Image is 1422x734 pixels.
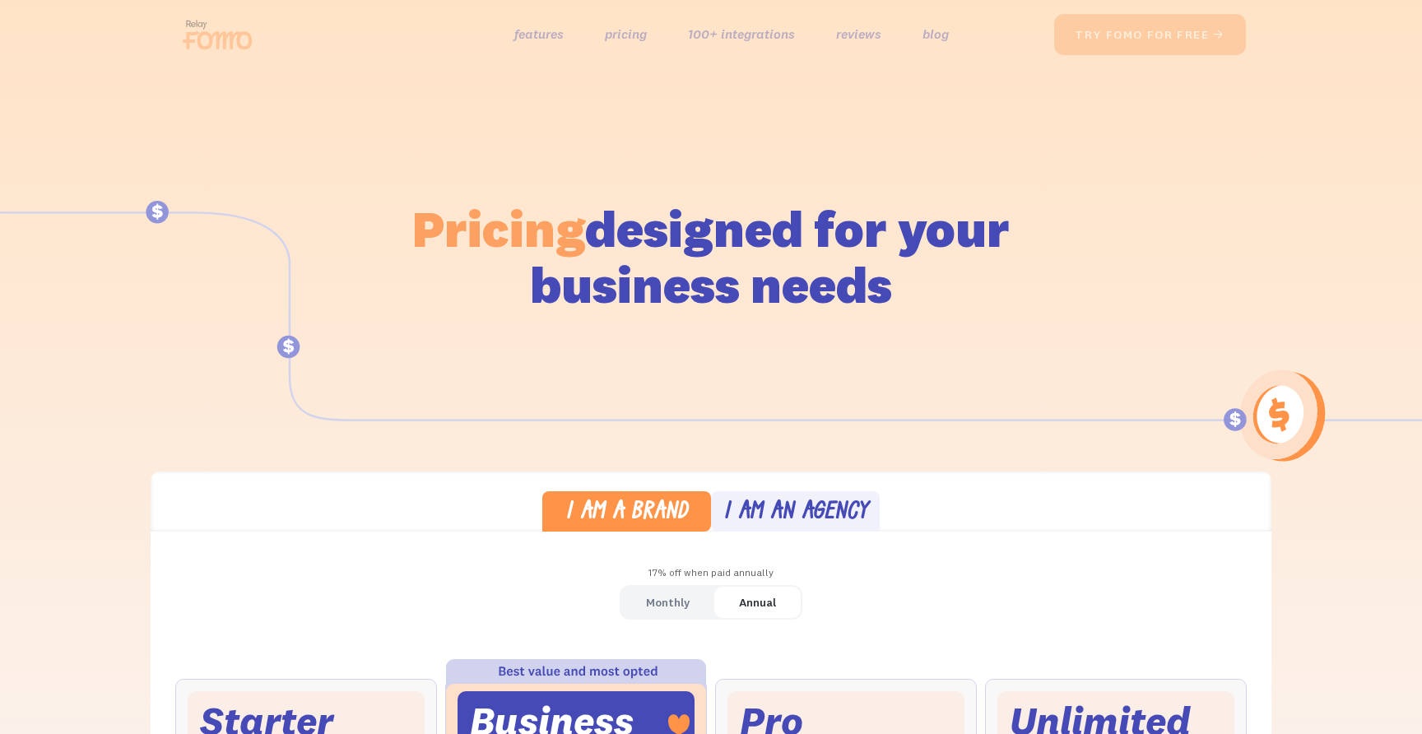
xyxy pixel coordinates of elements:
span: Pricing [412,197,585,260]
a: 100+ integrations [688,22,795,46]
div: 17% off when paid annually [151,561,1271,585]
span:  [1212,27,1225,42]
div: I am a brand [565,501,688,525]
a: pricing [605,22,647,46]
a: try fomo for free [1054,14,1246,55]
h1: designed for your business needs [411,201,1011,313]
div: Annual [739,591,776,615]
div: Monthly [646,591,690,615]
div: I am an agency [723,501,868,525]
a: blog [922,22,949,46]
a: features [514,22,564,46]
a: reviews [836,22,881,46]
